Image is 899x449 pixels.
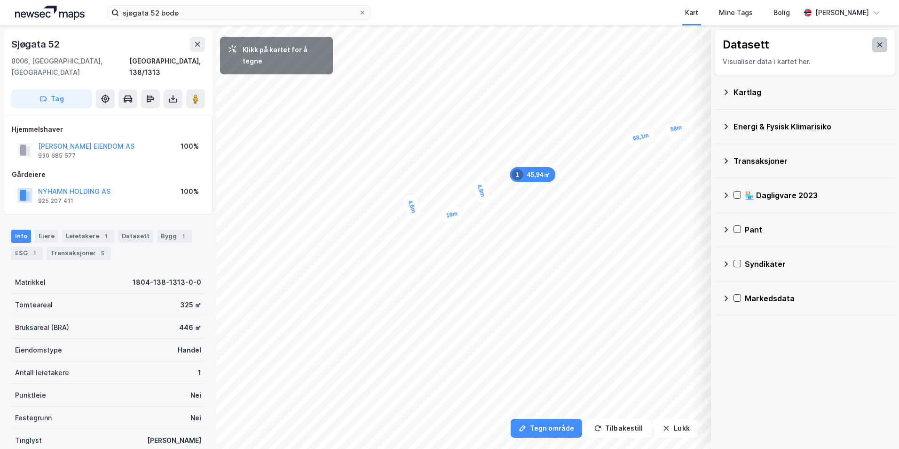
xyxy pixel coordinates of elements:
div: Eiere [35,230,58,243]
div: Kartlag [733,87,888,98]
div: Festegrunn [15,412,52,424]
div: Tinglyst [15,435,42,446]
div: Sjøgata 52 [11,37,62,52]
div: 930 685 577 [38,152,76,160]
div: 1804-138-1313-0-0 [133,277,201,288]
div: [PERSON_NAME] [815,7,869,18]
div: Bruksareal (BRA) [15,322,69,333]
div: Map marker [510,167,555,182]
div: Hjemmelshaver [12,124,205,135]
div: Transaksjoner [733,155,888,167]
div: Energi & Fysisk Klimarisiko [733,121,888,132]
div: Transaksjoner [47,247,111,260]
div: Bygg [157,230,192,243]
div: Map marker [402,193,422,220]
input: Søk på adresse, matrikkel, gårdeiere, leietakere eller personer [119,6,359,20]
div: Nei [190,390,201,401]
div: [PERSON_NAME] [147,435,201,446]
div: 1 [101,232,110,241]
div: Pant [745,224,888,235]
div: Antall leietakere [15,367,69,378]
img: logo.a4113a55bc3d86da70a041830d287a7e.svg [15,6,85,20]
div: Handel [178,345,201,356]
div: Visualiser data i kartet her. [723,56,887,67]
button: Lukk [655,419,697,438]
div: Kart [685,7,698,18]
div: 1 [512,169,523,180]
div: Kontrollprogram for chat [852,404,899,449]
iframe: Chat Widget [852,404,899,449]
div: ESG [11,247,43,260]
div: Nei [190,412,201,424]
div: 925 207 411 [38,197,73,205]
div: 1 [198,367,201,378]
button: Tegn område [511,419,582,438]
div: Info [11,230,31,243]
div: Leietakere [62,230,114,243]
div: [GEOGRAPHIC_DATA], 138/1313 [129,56,205,78]
div: 100% [181,141,199,152]
div: Map marker [471,177,491,204]
div: 1 [30,249,39,258]
div: 446 ㎡ [179,322,201,333]
div: 5 [98,249,107,258]
div: Datasett [118,230,153,243]
div: Map marker [440,206,465,223]
div: 8006, [GEOGRAPHIC_DATA], [GEOGRAPHIC_DATA] [11,56,129,78]
div: Syndikater [745,258,888,270]
div: Bolig [773,7,790,18]
button: Tag [11,89,92,108]
div: Punktleie [15,390,46,401]
div: Markedsdata [745,293,888,304]
div: Map marker [626,128,656,147]
div: Tomteareal [15,299,53,311]
div: 100% [181,186,199,197]
div: 1 [179,232,188,241]
div: Matrikkel [15,277,46,288]
div: Eiendomstype [15,345,62,356]
div: 🏪 Dagligvare 2023 [745,190,888,201]
div: Map marker [663,120,688,137]
div: Mine Tags [719,7,753,18]
div: Klikk på kartet for å tegne [243,44,325,67]
div: 325 ㎡ [180,299,201,311]
div: Datasett [723,37,769,52]
div: Gårdeiere [12,169,205,180]
button: Tilbakestill [586,419,651,438]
